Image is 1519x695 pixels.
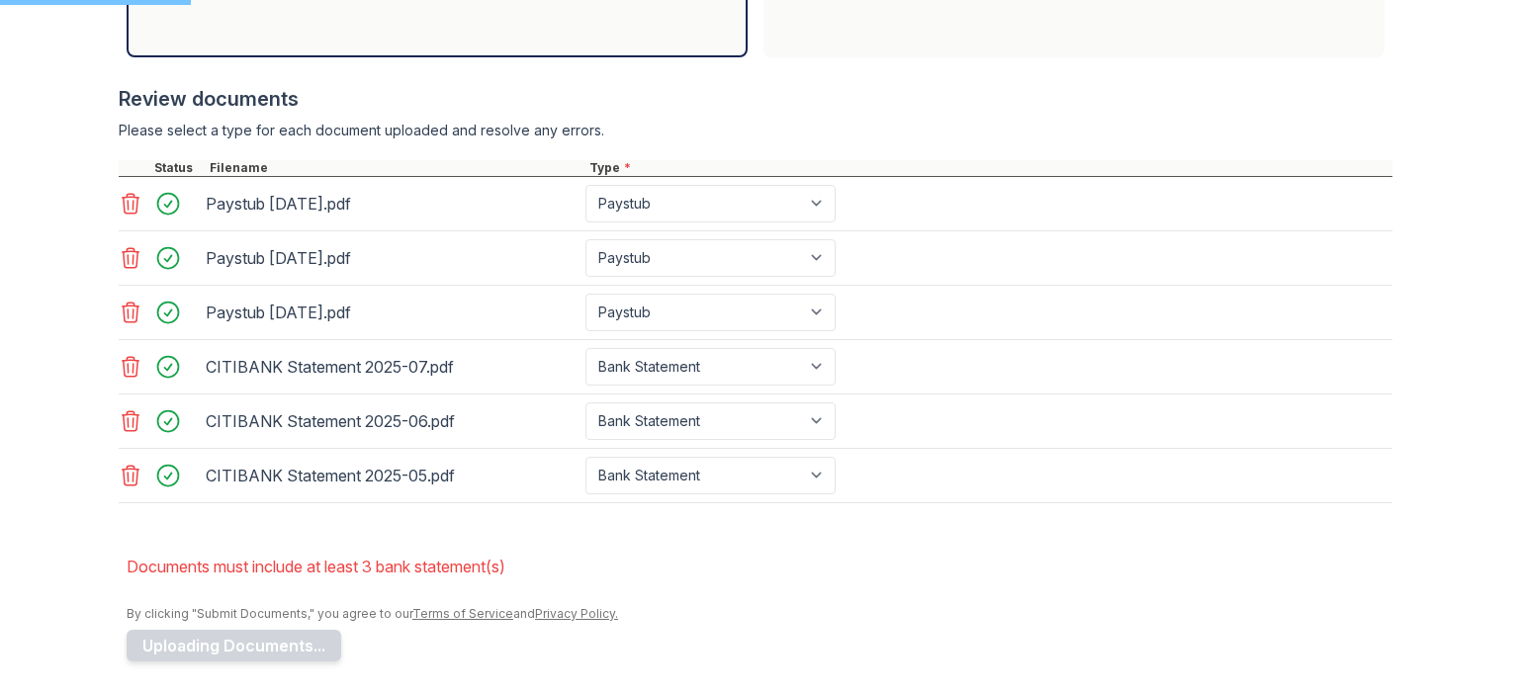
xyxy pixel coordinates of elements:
[206,405,578,437] div: CITIBANK Statement 2025-06.pdf
[206,297,578,328] div: Paystub [DATE].pdf
[206,460,578,491] div: CITIBANK Statement 2025-05.pdf
[127,606,1392,622] div: By clicking "Submit Documents," you agree to our and
[206,242,578,274] div: Paystub [DATE].pdf
[150,160,206,176] div: Status
[206,351,578,383] div: CITIBANK Statement 2025-07.pdf
[412,606,513,621] a: Terms of Service
[119,121,1392,140] div: Please select a type for each document uploaded and resolve any errors.
[119,85,1392,113] div: Review documents
[127,547,1392,586] li: Documents must include at least 3 bank statement(s)
[206,188,578,219] div: Paystub [DATE].pdf
[585,160,1392,176] div: Type
[535,606,618,621] a: Privacy Policy.
[206,160,585,176] div: Filename
[127,630,341,661] button: Uploading Documents...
